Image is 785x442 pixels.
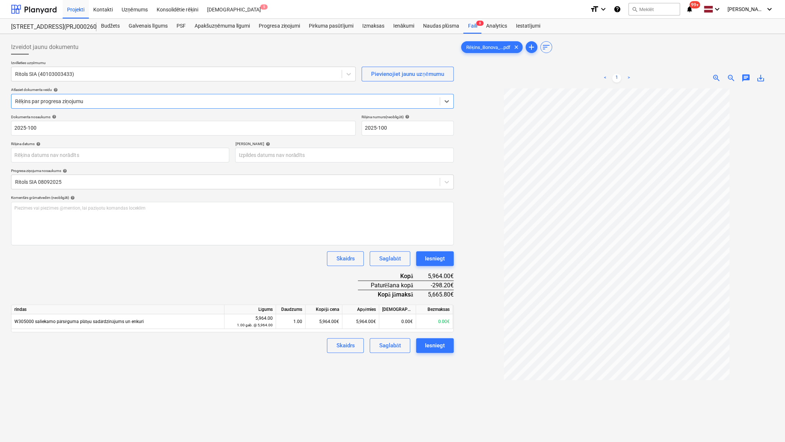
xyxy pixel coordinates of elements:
div: rindas [11,305,224,314]
div: Atlasiet dokumenta veidu [11,87,454,92]
a: Next page [624,74,633,83]
div: -298.20€ [425,281,454,290]
div: Faili [463,19,481,34]
button: Saglabāt [370,251,410,266]
div: Progresa ziņojuma nosaukums [11,168,454,173]
div: Iesniegt [425,254,445,263]
button: Pievienojiet jaunu uzņēmumu [362,67,454,81]
button: Skaidrs [327,251,364,266]
span: search [632,6,638,12]
input: Rēķina datums nav norādīts [11,148,229,162]
div: 5,964.00€ [425,272,454,281]
a: Naudas plūsma [419,19,464,34]
div: 0.00€ [379,314,416,329]
div: Progresa ziņojumi [254,19,304,34]
i: Zināšanu pamats [614,5,621,14]
button: Iesniegt [416,251,454,266]
div: Kopā jāmaksā [358,290,425,299]
button: Saglabāt [370,338,410,353]
i: keyboard_arrow_down [713,5,722,14]
div: Pievienojiet jaunu uzņēmumu [371,69,444,79]
span: help [404,115,409,119]
div: Rēķina datums [11,141,229,146]
div: Skaidrs [336,254,355,263]
div: 5,665.80€ [425,290,454,299]
i: keyboard_arrow_down [765,5,774,14]
input: Rēķina numurs [362,121,454,136]
span: [PERSON_NAME] [728,6,764,12]
div: 1.00 [276,314,306,329]
span: W305000 saliekamo pārsēguma plātņu sadārdzinājums un enkuri [14,319,144,324]
div: Apņēmies [342,305,379,314]
div: Dokumenta nosaukums [11,115,356,119]
span: help [50,115,56,119]
a: Budžets [97,19,124,34]
span: save_alt [756,74,765,83]
div: Paturēšana kopā [358,281,425,290]
span: help [52,88,58,92]
span: Rēķins_Bonova_...pdf [461,45,515,50]
div: Skaidrs [336,341,355,350]
div: Līgums [224,305,276,314]
span: add [527,43,536,52]
div: Kopējā cena [306,305,342,314]
span: Izveidot jaunu dokumentu [11,43,78,52]
a: Apakšuzņēmuma līgumi [190,19,254,34]
a: Faili8 [463,19,481,34]
div: 5,964.00 [227,315,273,329]
span: chat [742,74,750,83]
span: help [69,196,75,200]
a: Galvenais līgums [124,19,172,34]
span: sort [542,43,551,52]
div: Saglabāt [379,254,401,263]
a: Iestatījumi [511,19,544,34]
span: 5 [260,4,268,10]
div: [DEMOGRAPHIC_DATA] izmaksas [379,305,416,314]
div: [STREET_ADDRESS](PRJ0002600) 2601946 [11,23,88,31]
i: format_size [590,5,599,14]
span: help [61,169,67,173]
div: Rēķins_Bonova_...pdf [461,41,523,53]
div: Saglabāt [379,341,401,350]
p: Izvēlieties uzņēmumu [11,60,356,67]
i: notifications [686,5,693,14]
input: Izpildes datums nav norādīts [235,148,453,162]
a: Ienākumi [389,19,419,34]
span: zoom_out [727,74,736,83]
div: [PERSON_NAME] [235,141,453,146]
input: Dokumenta nosaukums [11,121,356,136]
button: Iesniegt [416,338,454,353]
div: 5,964.00€ [342,314,379,329]
div: 5,964.00€ [306,314,342,329]
a: PSF [172,19,190,34]
iframe: Chat Widget [748,407,785,442]
span: 99+ [690,1,700,8]
div: Daudzums [276,305,306,314]
a: Izmaksas [358,19,389,34]
span: help [264,142,270,146]
span: zoom_in [712,74,721,83]
i: keyboard_arrow_down [599,5,608,14]
span: clear [512,43,521,52]
a: Page 1 is your current page [612,74,621,83]
button: Meklēt [628,3,680,15]
button: Skaidrs [327,338,364,353]
a: Pirkuma pasūtījumi [304,19,358,34]
a: Analytics [481,19,511,34]
div: Komentārs grāmatvedim (neobligāti) [11,195,454,200]
small: 1.00 gab. @ 5,964.00 [237,323,273,327]
div: 0.00€ [416,314,453,329]
div: Rēķina numurs (neobligāti) [362,115,454,119]
a: Previous page [600,74,609,83]
div: Iesniegt [425,341,445,350]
